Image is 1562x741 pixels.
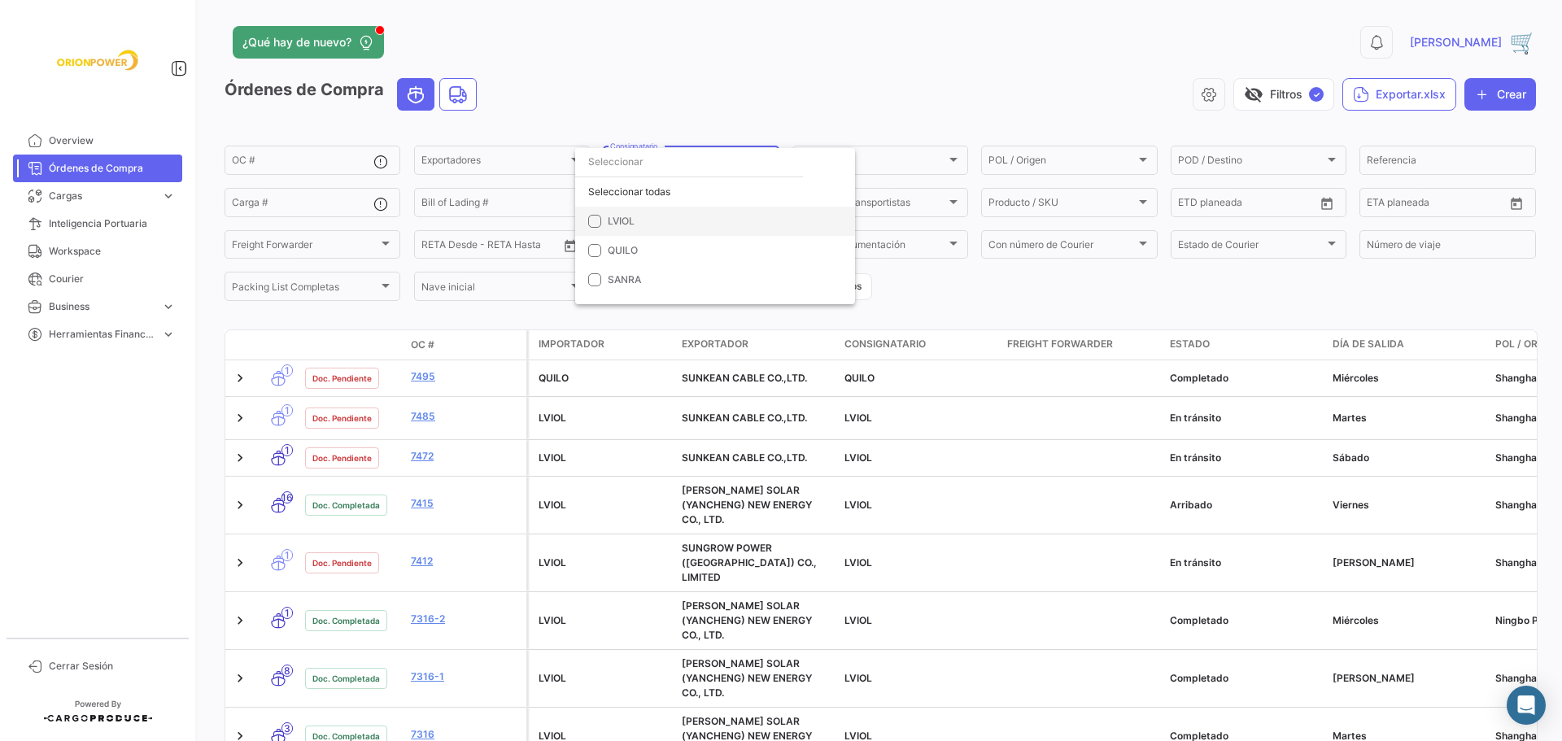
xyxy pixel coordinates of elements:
div: Abrir Intercom Messenger [1507,686,1546,725]
span: LVIOL [608,215,635,227]
span: QUILO [608,244,638,256]
span: SANRA [608,273,641,286]
input: dropdown search [575,147,803,177]
div: Seleccionar todas [575,177,855,207]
